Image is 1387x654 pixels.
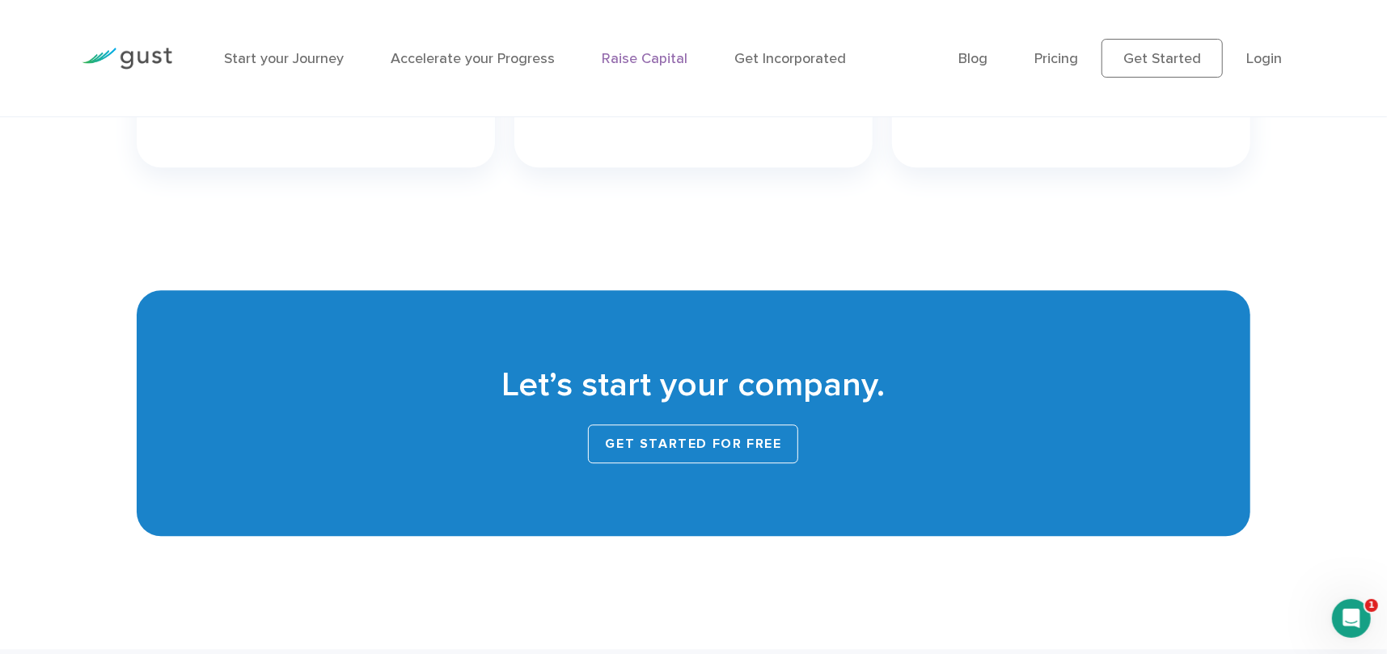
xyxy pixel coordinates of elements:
img: Gust Logo [82,48,172,70]
a: Login [1246,50,1282,67]
a: Blog [958,50,987,67]
iframe: Chat Widget [1118,479,1387,654]
a: Pricing [1034,50,1078,67]
a: Get started for free [588,424,798,463]
a: Accelerate your Progress [391,50,555,67]
a: Raise Capital [602,50,687,67]
a: Get Incorporated [734,50,846,67]
a: Start your Journey [224,50,344,67]
h2: Let’s start your company. [161,363,1225,408]
a: Get Started [1102,39,1223,78]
